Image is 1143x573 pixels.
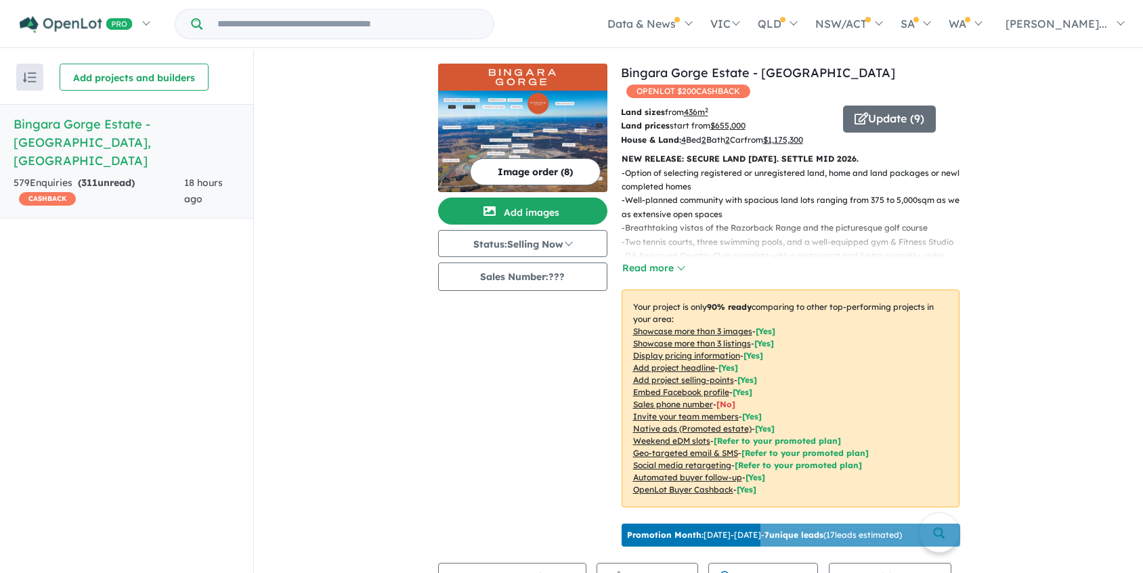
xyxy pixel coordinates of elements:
h5: Bingara Gorge Estate - [GEOGRAPHIC_DATA] , [GEOGRAPHIC_DATA] [14,115,240,170]
u: Display pricing information [633,350,740,361]
b: Land sizes [621,107,665,117]
u: Social media retargeting [633,460,731,470]
span: OPENLOT $ 200 CASHBACK [626,85,750,98]
u: 2 [725,135,730,145]
p: - Two tennis courts, three swimming pools, and a well-equipped gym & Fitness Studio [622,235,970,249]
p: Your project is only comparing to other top-performing projects in your area: - - - - - - - - - -... [622,290,959,507]
p: NEW RELEASE: SECURE LAND [DATE]. SETTLE MID 2026. [622,152,959,166]
img: Bingara Gorge Estate - Wilton [438,91,607,192]
p: - Breathtaking vistas of the Razorback Range and the picturesque golf course [622,221,970,235]
span: [ Yes ] [742,411,762,421]
p: [DATE] - [DATE] - ( 17 leads estimated) [627,529,902,541]
a: Bingara Gorge Estate - [GEOGRAPHIC_DATA] [621,65,895,81]
u: Showcase more than 3 images [633,326,752,336]
strong: ( unread) [78,177,135,189]
span: [Yes] [746,472,765,482]
span: [PERSON_NAME]... [1006,17,1107,30]
input: Try estate name, suburb, builder or developer [205,9,491,39]
u: 4 [681,135,686,145]
u: Native ads (Promoted estate) [633,423,752,434]
b: 90 % ready [707,302,752,312]
b: 7 unique leads [764,530,823,540]
span: [ Yes ] [756,326,775,336]
img: Bingara Gorge Estate - Wilton Logo [444,69,602,85]
span: [ Yes ] [718,363,738,373]
p: Bed Bath Car from [621,133,833,147]
p: - Well-planned community with spacious land lots ranging from 375 to 5,000sqm as well as extensiv... [622,193,970,221]
u: Add project headline [633,363,715,373]
p: - DA Approved Country Club complete with a restaurant and bistro currently under construction – o... [622,249,970,277]
button: Add images [438,198,607,225]
button: Add projects and builders [60,64,209,91]
p: - Option of selecting registered or unregistered land, home and land packages or newly completed ... [622,166,970,194]
u: $ 1,175,300 [763,135,803,145]
button: Read more [622,260,685,276]
span: [Yes] [755,423,775,434]
u: Add project selling-points [633,375,734,385]
u: Automated buyer follow-up [633,472,742,482]
p: start from [621,119,833,133]
u: Showcase more than 3 listings [633,338,751,348]
span: [Refer to your promoted plan] [741,448,869,458]
span: 311 [81,177,98,189]
div: 579 Enquir ies [14,175,184,208]
u: Sales phone number [633,399,713,409]
button: Image order (8) [470,158,601,185]
span: CASHBACK [19,192,76,206]
b: Promotion Month: [627,530,704,540]
u: Invite your team members [633,411,739,421]
u: 436 m [684,107,708,117]
img: Openlot PRO Logo White [20,16,133,33]
u: Weekend eDM slots [633,436,710,446]
span: [Yes] [737,484,756,495]
a: Bingara Gorge Estate - Wilton LogoBingara Gorge Estate - Wilton [438,64,607,192]
u: Embed Facebook profile [633,387,729,397]
u: OpenLot Buyer Cashback [633,484,733,495]
u: Geo-targeted email & SMS [633,448,738,458]
span: [ No ] [716,399,735,409]
span: [Refer to your promoted plan] [714,436,841,446]
u: $ 655,000 [710,120,746,131]
span: [ Yes ] [733,387,752,397]
button: Update (9) [843,106,936,133]
p: from [621,106,833,119]
span: [Refer to your promoted plan] [735,460,862,470]
sup: 2 [705,106,708,114]
b: House & Land: [621,135,681,145]
u: 2 [702,135,706,145]
b: Land prices [621,120,670,131]
button: Sales Number:??? [438,262,607,291]
span: [ Yes ] [743,350,763,361]
span: 18 hours ago [184,177,223,205]
span: [ Yes ] [737,375,757,385]
img: sort.svg [23,72,37,83]
button: Status:Selling Now [438,230,607,257]
span: [ Yes ] [754,338,774,348]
